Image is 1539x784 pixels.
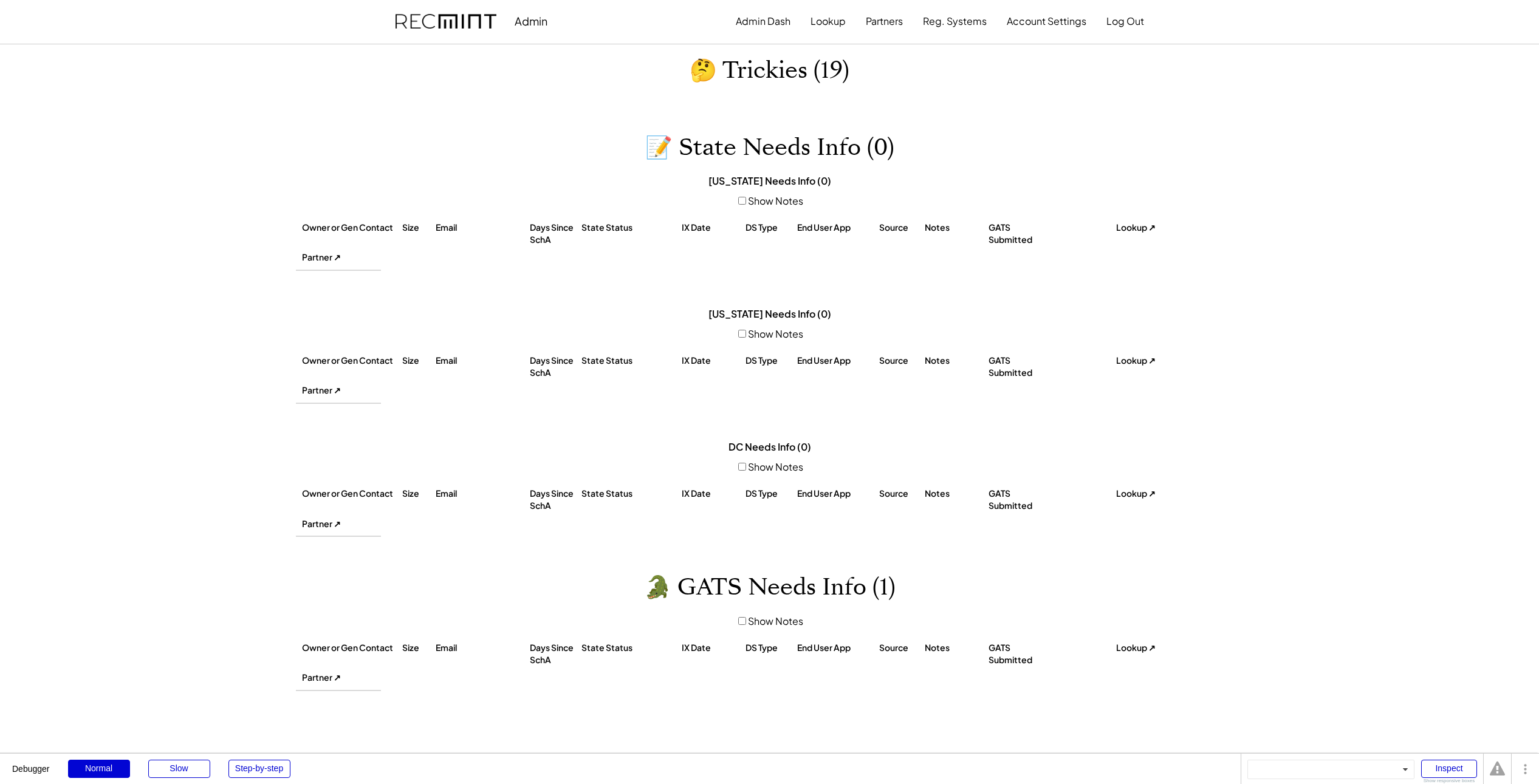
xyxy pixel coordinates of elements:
[530,642,578,666] div: Days Since SchA
[989,642,1049,666] div: GATS Submitted
[746,222,794,234] div: DS Type
[530,222,578,245] div: Days Since SchA
[644,573,896,602] h1: 🐊 GATS Needs Info (1)
[581,355,679,367] div: State Status
[746,642,794,654] div: DS Type
[402,222,433,234] div: Size
[1421,779,1477,783] div: Show responsive boxes
[879,642,922,654] div: Source
[797,488,876,500] div: End User App
[1106,9,1144,33] button: Log Out
[879,355,922,367] div: Source
[989,488,1049,511] div: GATS Submitted
[581,488,679,500] div: State Status
[515,14,547,28] div: Admin
[682,642,742,654] div: IX Date
[797,355,876,367] div: End User App
[925,355,985,367] div: Notes
[746,355,794,367] div: DS Type
[302,518,381,530] div: Partner ↗
[748,460,803,473] label: Show Notes
[581,642,679,654] div: State Status
[396,14,496,29] img: recmint-logotype%403x.png
[1116,355,1165,367] div: Lookup ↗
[1116,488,1165,500] div: Lookup ↗
[989,355,1049,378] div: GATS Submitted
[148,760,210,778] div: Slow
[402,488,433,500] div: Size
[12,754,50,773] div: Debugger
[1116,642,1165,654] div: Lookup ↗
[866,9,903,33] button: Partners
[682,488,742,500] div: IX Date
[797,642,876,654] div: End User App
[1421,760,1477,778] div: Inspect
[581,222,679,234] div: State Status
[748,615,803,627] label: Show Notes
[436,488,527,500] div: Email
[68,760,130,778] div: Normal
[1007,9,1086,33] button: Account Settings
[436,642,527,654] div: Email
[530,488,578,511] div: Days Since SchA
[302,355,399,367] div: Owner or Gen Contact
[402,355,433,367] div: Size
[1116,222,1165,234] div: Lookup ↗
[302,672,381,684] div: Partner ↗
[302,251,381,264] div: Partner ↗
[302,642,399,654] div: Owner or Gen Contact
[708,307,831,321] div: [US_STATE] Needs Info (0)
[797,222,876,234] div: End User App
[746,488,794,500] div: DS Type
[302,488,399,500] div: Owner or Gen Contact
[708,174,831,188] div: [US_STATE] Needs Info (0)
[436,222,527,234] div: Email
[925,488,985,500] div: Notes
[228,760,290,778] div: Step-by-step
[748,194,803,207] label: Show Notes
[530,355,578,378] div: Days Since SchA
[811,9,846,33] button: Lookup
[728,440,811,454] div: DC Needs Info (0)
[682,355,742,367] div: IX Date
[925,642,985,654] div: Notes
[690,56,849,85] h1: 🤔 Trickies (19)
[879,488,922,500] div: Source
[402,642,433,654] div: Size
[989,222,1049,245] div: GATS Submitted
[436,355,527,367] div: Email
[302,222,399,234] div: Owner or Gen Contact
[645,134,894,162] h1: 📝 State Needs Info (0)
[748,327,803,340] label: Show Notes
[682,222,742,234] div: IX Date
[736,9,790,33] button: Admin Dash
[923,9,987,33] button: Reg. Systems
[925,222,985,234] div: Notes
[879,222,922,234] div: Source
[302,384,381,397] div: Partner ↗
